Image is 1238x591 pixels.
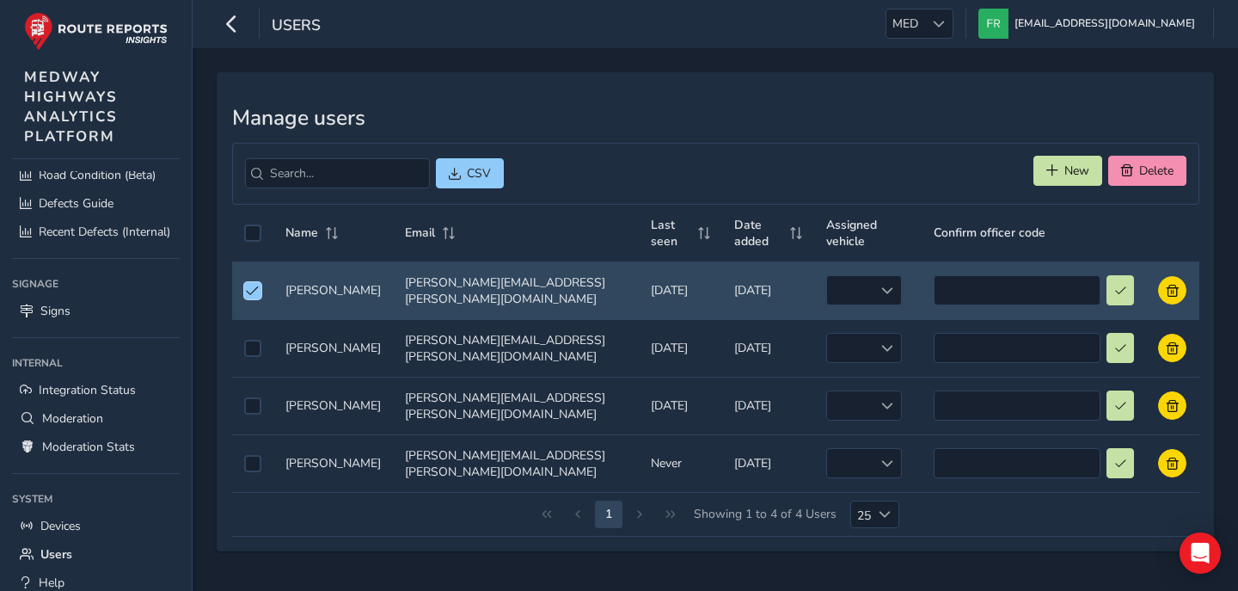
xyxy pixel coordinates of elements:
span: Users [272,15,321,39]
button: New [1033,156,1102,186]
td: [PERSON_NAME][EMAIL_ADDRESS][PERSON_NAME][DOMAIN_NAME] [393,434,639,492]
h3: Manage users [232,106,1199,131]
div: Unselect auth0|685025b7b496d5126566ced4 [244,282,261,299]
span: Name [285,225,318,241]
input: Search... [245,158,430,188]
span: Integration Status [39,382,136,398]
img: rr logo [24,12,168,51]
a: Moderation Stats [12,433,180,461]
td: [PERSON_NAME][EMAIL_ADDRESS][PERSON_NAME][DOMAIN_NAME] [393,319,639,377]
span: Moderation Stats [42,439,135,455]
td: [DATE] [639,319,722,377]
span: Recent Defects (Internal) [39,224,170,240]
a: Devices [12,512,180,540]
td: [DATE] [722,377,815,434]
a: Signs [12,297,180,325]
span: Moderation [42,410,103,427]
td: [DATE] [639,262,722,319]
img: diamond-layout [978,9,1008,39]
span: [EMAIL_ADDRESS][DOMAIN_NAME] [1014,9,1195,39]
div: Signage [12,271,180,297]
td: [PERSON_NAME] [273,319,393,377]
span: Signs [40,303,70,319]
td: [DATE] [722,262,815,319]
a: Moderation [12,404,180,433]
td: [DATE] [639,377,722,434]
span: Users [40,546,72,563]
button: Delete [1108,156,1186,186]
div: Select auth0|681e1acac100fcded3b82982 [244,397,261,415]
a: Recent Defects (Internal) [12,218,180,246]
button: CSV [436,158,504,188]
a: Users [12,540,180,569]
span: MED [886,9,924,38]
button: [EMAIL_ADDRESS][DOMAIN_NAME] [978,9,1201,39]
span: MEDWAY HIGHWAYS ANALYTICS PLATFORM [24,67,118,146]
td: [PERSON_NAME][EMAIL_ADDRESS][PERSON_NAME][DOMAIN_NAME] [393,262,639,319]
span: 25 [851,502,871,527]
td: [DATE] [722,319,815,377]
a: Road Condition (Beta) [12,161,180,189]
span: Help [39,575,64,591]
td: [PERSON_NAME] [273,377,393,434]
button: Page 2 [595,501,622,528]
div: Internal [12,350,180,376]
td: [PERSON_NAME][EMAIL_ADDRESS][PERSON_NAME][DOMAIN_NAME] [393,377,639,434]
td: [DATE] [722,434,815,492]
div: Select auth0|641d7dd0d74e82cbf0a0e83f [244,340,261,357]
span: Delete [1139,163,1174,179]
td: [PERSON_NAME] [273,434,393,492]
div: System [12,486,180,512]
span: Confirm officer code [934,225,1045,241]
span: Date added [734,217,785,249]
span: Devices [40,518,81,534]
td: Never [639,434,722,492]
td: [PERSON_NAME] [273,262,393,319]
div: Choose [871,502,899,527]
a: Defects Guide [12,189,180,218]
span: Email [405,225,435,241]
span: Showing 1 to 4 of 4 Users [688,501,843,528]
a: Integration Status [12,376,180,404]
span: Road Condition (Beta) [39,167,156,183]
div: Open Intercom Messenger [1180,533,1221,574]
span: Assigned vehicle [826,217,909,249]
span: New [1064,163,1089,179]
span: Defects Guide [39,195,113,212]
span: CSV [467,165,491,182]
span: Last seen [651,217,692,249]
div: Select auth0|6455235882c2a81063077554 [244,455,261,472]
